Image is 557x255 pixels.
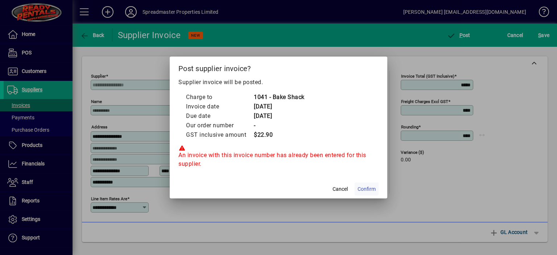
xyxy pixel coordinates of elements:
[358,185,376,193] span: Confirm
[253,111,305,121] td: [DATE]
[186,102,253,111] td: Invoice date
[186,121,253,130] td: Our order number
[333,185,348,193] span: Cancel
[355,182,379,196] button: Confirm
[253,121,305,130] td: -
[253,102,305,111] td: [DATE]
[253,130,305,140] td: $22.90
[329,182,352,196] button: Cancel
[170,57,387,78] h2: Post supplier invoice?
[186,111,253,121] td: Due date
[253,92,305,102] td: 1041 - Bake Shack
[186,92,253,102] td: Charge to
[178,78,379,87] p: Supplier invoice will be posted.
[178,145,379,168] div: An invoice with this invoice number has already been entered for this supplier.
[186,130,253,140] td: GST inclusive amount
